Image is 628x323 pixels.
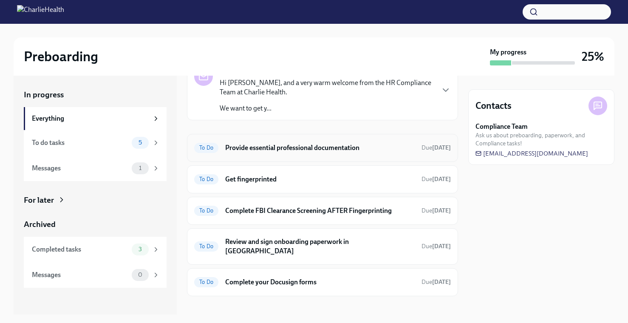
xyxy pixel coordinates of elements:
[475,131,607,147] span: Ask us about preboarding, paperwork, and Compliance tasks!
[421,243,451,250] span: Due
[133,272,147,278] span: 0
[225,175,415,184] h6: Get fingerprinted
[24,107,167,130] a: Everything
[17,5,64,19] img: CharlieHealth
[24,89,167,100] a: In progress
[194,235,451,258] a: To DoReview and sign onboarding paperwork in [GEOGRAPHIC_DATA]Due[DATE]
[225,143,415,153] h6: Provide essential professional documentation
[24,156,167,181] a: Messages1
[421,207,451,215] span: September 5th, 2025 09:00
[24,219,167,230] a: Archived
[194,243,218,249] span: To Do
[421,278,451,286] span: September 2nd, 2025 09:00
[490,48,526,57] strong: My progress
[475,149,588,158] a: [EMAIL_ADDRESS][DOMAIN_NAME]
[194,173,451,186] a: To DoGet fingerprintedDue[DATE]
[134,165,147,171] span: 1
[194,176,218,182] span: To Do
[432,144,451,151] strong: [DATE]
[421,207,451,214] span: Due
[32,245,128,254] div: Completed tasks
[194,144,218,151] span: To Do
[24,195,167,206] a: For later
[32,138,128,147] div: To do tasks
[421,176,451,183] span: Due
[220,104,434,113] p: We want to get y...
[475,99,512,112] h4: Contacts
[32,270,128,280] div: Messages
[421,175,451,183] span: September 2nd, 2025 09:00
[24,195,54,206] div: For later
[220,78,434,97] p: Hi [PERSON_NAME], and a very warm welcome from the HR Compliance Team at Charlie Health.
[194,275,451,289] a: To DoComplete your Docusign formsDue[DATE]
[24,237,167,262] a: Completed tasks3
[24,130,167,156] a: To do tasks5
[194,141,451,155] a: To DoProvide essential professional documentationDue[DATE]
[421,278,451,286] span: Due
[432,278,451,286] strong: [DATE]
[194,279,218,285] span: To Do
[432,207,451,214] strong: [DATE]
[475,122,528,131] strong: Compliance Team
[32,164,128,173] div: Messages
[32,114,149,123] div: Everything
[421,144,451,151] span: Due
[225,206,415,215] h6: Complete FBI Clearance Screening AFTER Fingerprinting
[133,246,147,252] span: 3
[194,204,451,218] a: To DoComplete FBI Clearance Screening AFTER FingerprintingDue[DATE]
[24,48,98,65] h2: Preboarding
[194,207,218,214] span: To Do
[421,242,451,250] span: September 5th, 2025 09:00
[225,278,415,287] h6: Complete your Docusign forms
[225,237,415,256] h6: Review and sign onboarding paperwork in [GEOGRAPHIC_DATA]
[24,262,167,288] a: Messages0
[133,139,147,146] span: 5
[421,144,451,152] span: September 1st, 2025 09:00
[432,243,451,250] strong: [DATE]
[432,176,451,183] strong: [DATE]
[582,49,604,64] h3: 25%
